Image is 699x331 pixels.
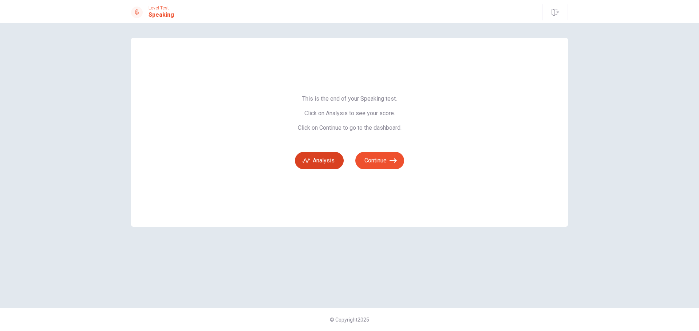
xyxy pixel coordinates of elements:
[149,11,174,19] h1: Speaking
[149,5,174,11] span: Level Test
[295,152,344,169] button: Analysis
[330,317,369,323] span: © Copyright 2025
[355,152,404,169] button: Continue
[295,95,404,132] span: This is the end of your Speaking test. Click on Analysis to see your score. Click on Continue to ...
